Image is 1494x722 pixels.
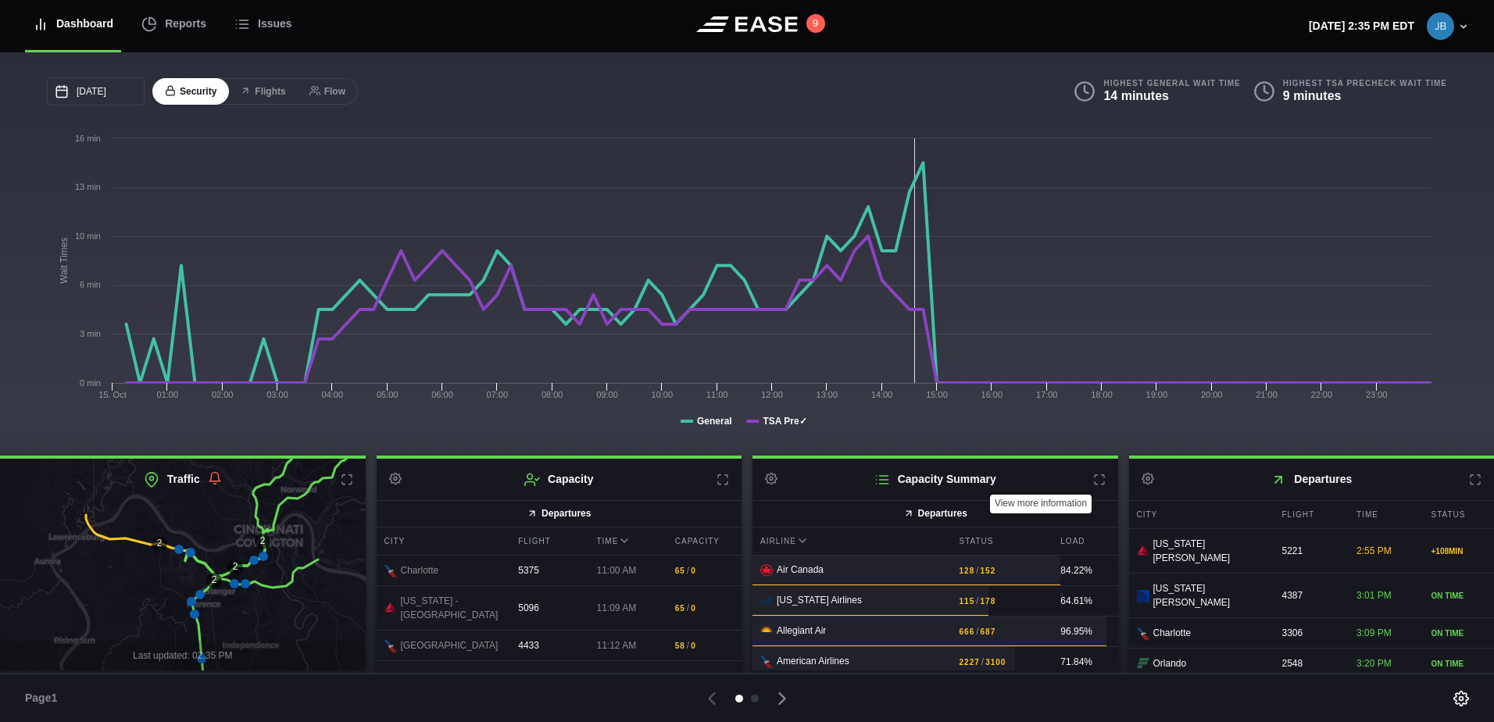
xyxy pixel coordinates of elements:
[75,231,101,241] tspan: 10 min
[1060,655,1110,669] div: 71.84%
[80,329,101,338] tspan: 3 min
[510,631,584,660] div: 4433
[1283,89,1342,102] b: 9 minutes
[152,78,229,105] button: Security
[675,640,685,652] b: 58
[1356,545,1392,556] span: 2:55 PM
[675,565,685,577] b: 65
[1060,594,1110,608] div: 64.61%
[266,390,288,399] text: 03:00
[1103,78,1240,88] b: Highest General Wait Time
[1274,536,1346,566] div: 5221
[697,416,732,427] tspan: General
[1201,390,1223,399] text: 20:00
[1053,527,1117,555] div: Load
[691,602,696,614] b: 0
[752,500,1118,527] button: Departures
[1274,501,1346,528] div: Flight
[952,527,1049,555] div: Status
[691,670,696,682] b: 0
[377,527,507,555] div: City
[652,390,674,399] text: 10:00
[763,416,806,427] tspan: TSA Pre✓
[1356,658,1392,669] span: 3:20 PM
[1349,501,1420,528] div: Time
[687,638,689,652] span: /
[777,595,862,606] span: [US_STATE] Airlines
[691,640,696,652] b: 0
[1036,390,1058,399] text: 17:00
[322,390,344,399] text: 04:00
[777,656,849,667] span: American Airlines
[976,594,978,608] span: /
[510,527,584,555] div: Flight
[777,564,824,575] span: Air Canada
[297,78,358,105] button: Flow
[1146,390,1168,399] text: 19:00
[981,655,984,669] span: /
[1103,89,1169,102] b: 14 minutes
[817,390,838,399] text: 13:00
[401,638,499,652] span: [GEOGRAPHIC_DATA]
[1366,390,1388,399] text: 23:00
[401,594,499,622] span: [US_STATE] - [GEOGRAPHIC_DATA]
[1283,78,1447,88] b: Highest TSA PreCheck Wait Time
[761,390,783,399] text: 12:00
[227,559,243,575] div: 2
[1431,590,1487,602] div: ON TIME
[98,390,126,399] tspan: 15. Oct
[1309,18,1414,34] p: [DATE] 2:35 PM EDT
[596,602,636,613] span: 11:09 AM
[1274,649,1346,678] div: 2548
[1431,658,1487,670] div: ON TIME
[1153,581,1263,609] span: [US_STATE][PERSON_NAME]
[25,690,64,706] span: Page 1
[1153,656,1187,670] span: Orlando
[157,390,179,399] text: 01:00
[1153,537,1263,565] span: [US_STATE][PERSON_NAME]
[687,669,689,683] span: /
[401,669,499,683] span: [GEOGRAPHIC_DATA]
[212,390,234,399] text: 02:00
[1427,13,1454,40] img: be0d2eec6ce3591e16d61ee7af4da0ae
[1431,627,1487,639] div: ON TIME
[960,565,975,577] b: 128
[806,14,825,33] button: 9
[255,534,270,549] div: 2
[596,565,636,576] span: 11:00 AM
[706,390,728,399] text: 11:00
[206,573,222,588] div: 2
[487,390,509,399] text: 07:00
[752,459,1118,500] h2: Capacity Summary
[777,625,826,636] span: Allegiant Air
[981,626,996,638] b: 687
[75,134,101,143] tspan: 16 min
[1311,390,1333,399] text: 22:00
[377,459,742,500] h2: Capacity
[1256,390,1278,399] text: 21:00
[377,390,399,399] text: 05:00
[1129,501,1271,528] div: City
[1356,590,1392,601] span: 3:01 PM
[687,601,689,615] span: /
[675,602,685,614] b: 65
[1356,627,1392,638] span: 3:09 PM
[47,77,145,105] input: mm/dd/yyyy
[431,390,453,399] text: 06:00
[667,527,742,555] div: Capacity
[152,536,167,552] div: 2
[926,390,948,399] text: 15:00
[75,182,101,191] tspan: 13 min
[541,390,563,399] text: 08:00
[1274,618,1346,648] div: 3306
[960,626,975,638] b: 666
[80,280,101,289] tspan: 6 min
[510,661,584,691] div: 4532
[510,593,584,623] div: 5096
[59,238,70,284] tspan: Wait Times
[985,656,1006,668] b: 3100
[510,556,584,585] div: 5375
[981,565,996,577] b: 152
[596,640,636,651] span: 11:12 AM
[588,527,663,555] div: Time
